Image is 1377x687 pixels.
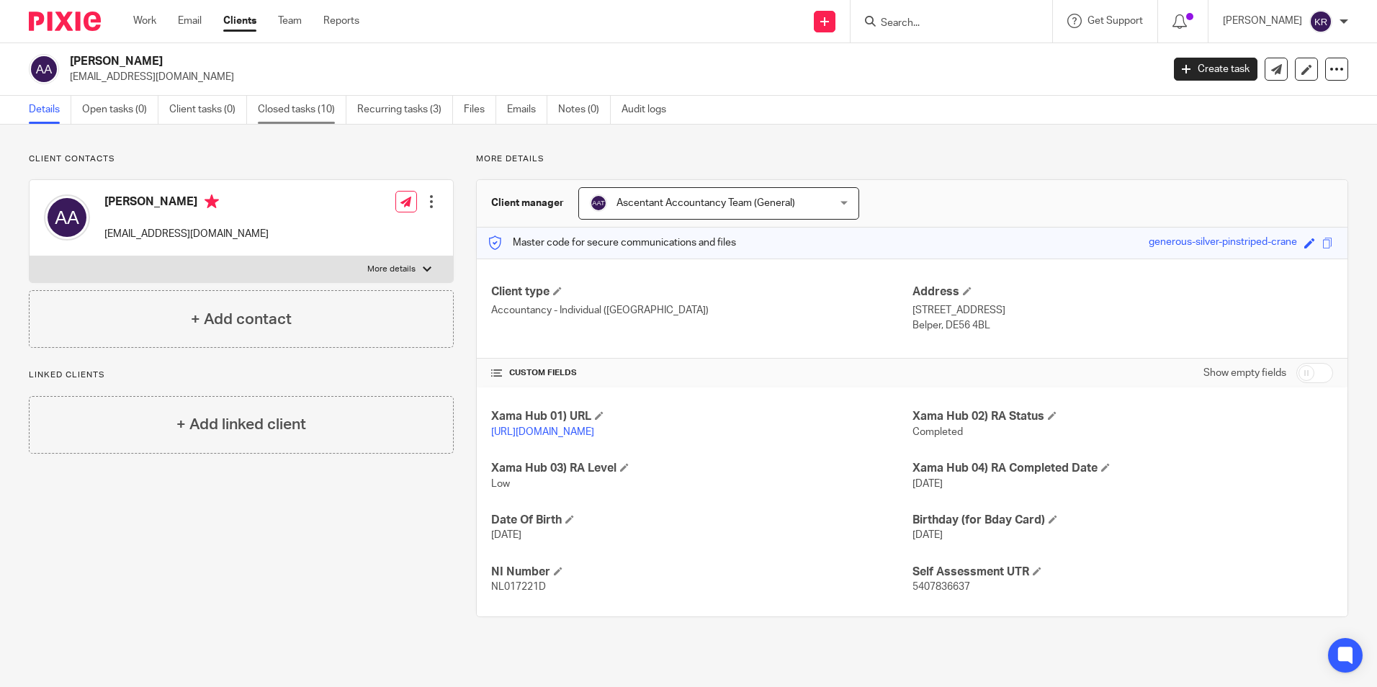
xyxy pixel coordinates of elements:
a: Details [29,96,71,124]
h4: [PERSON_NAME] [104,194,269,212]
p: Belper, DE56 4BL [912,318,1333,333]
a: Notes (0) [558,96,611,124]
p: Accountancy - Individual ([GEOGRAPHIC_DATA]) [491,303,912,318]
h4: Xama Hub 01) URL [491,409,912,424]
h4: Client type [491,284,912,300]
p: Master code for secure communications and files [488,235,736,250]
span: Low [491,479,510,489]
span: [DATE] [912,530,943,540]
h4: NI Number [491,565,912,580]
img: svg%3E [1309,10,1332,33]
img: Pixie [29,12,101,31]
span: 5407836637 [912,582,970,592]
p: [EMAIL_ADDRESS][DOMAIN_NAME] [104,227,269,241]
span: Ascentant Accountancy Team (General) [616,198,795,208]
h4: CUSTOM FIELDS [491,367,912,379]
h4: Xama Hub 03) RA Level [491,461,912,476]
a: Clients [223,14,256,28]
input: Search [879,17,1009,30]
label: Show empty fields [1203,366,1286,380]
h2: [PERSON_NAME] [70,54,936,69]
h4: Address [912,284,1333,300]
p: More details [367,264,416,275]
a: Audit logs [622,96,677,124]
p: [EMAIL_ADDRESS][DOMAIN_NAME] [70,70,1152,84]
a: Reports [323,14,359,28]
p: Linked clients [29,369,454,381]
p: [STREET_ADDRESS] [912,303,1333,318]
h4: + Add linked client [176,413,306,436]
a: Create task [1174,58,1257,81]
h3: Client manager [491,196,564,210]
a: Work [133,14,156,28]
h4: Birthday (for Bday Card) [912,513,1333,528]
span: [DATE] [491,530,521,540]
i: Primary [205,194,219,209]
span: Get Support [1087,16,1143,26]
span: [DATE] [912,479,943,489]
img: svg%3E [29,54,59,84]
a: Emails [507,96,547,124]
span: NL017221D [491,582,546,592]
a: [URL][DOMAIN_NAME] [491,427,594,437]
a: Closed tasks (10) [258,96,346,124]
img: svg%3E [44,194,90,241]
a: Recurring tasks (3) [357,96,453,124]
div: generous-silver-pinstriped-crane [1149,235,1297,251]
img: svg%3E [590,194,607,212]
p: More details [476,153,1348,165]
h4: Xama Hub 02) RA Status [912,409,1333,424]
a: Email [178,14,202,28]
p: [PERSON_NAME] [1223,14,1302,28]
h4: Self Assessment UTR [912,565,1333,580]
h4: Xama Hub 04) RA Completed Date [912,461,1333,476]
a: Team [278,14,302,28]
p: Client contacts [29,153,454,165]
a: Files [464,96,496,124]
a: Client tasks (0) [169,96,247,124]
span: Completed [912,427,963,437]
h4: Date Of Birth [491,513,912,528]
a: Open tasks (0) [82,96,158,124]
h4: + Add contact [191,308,292,331]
